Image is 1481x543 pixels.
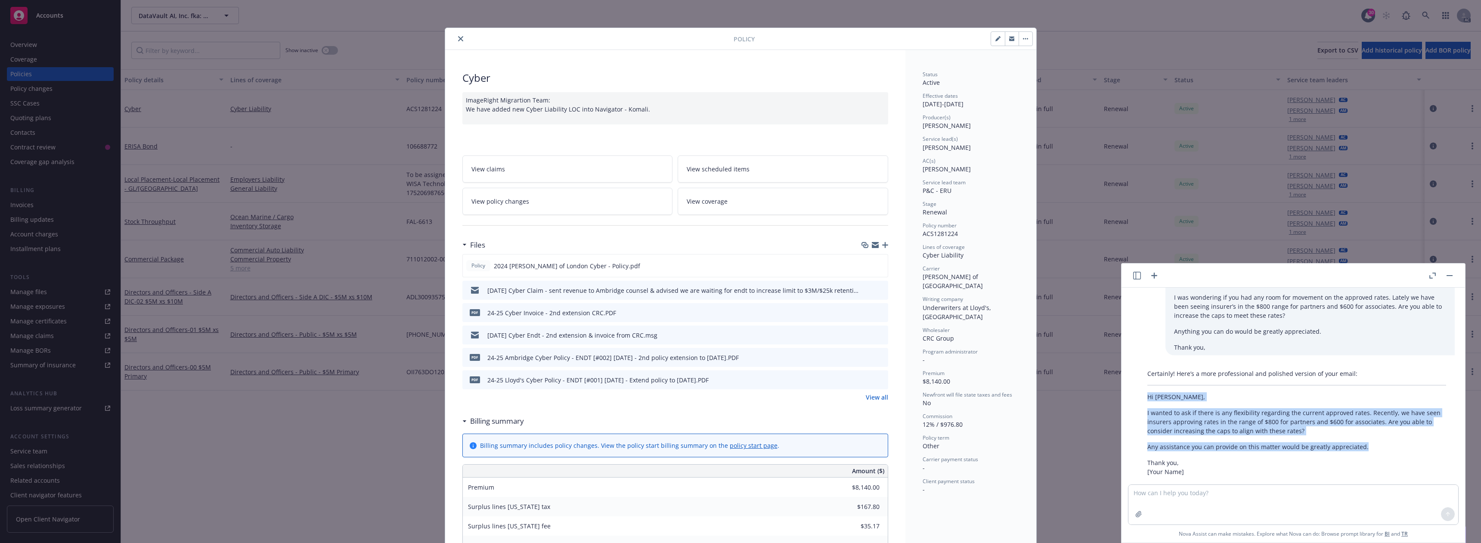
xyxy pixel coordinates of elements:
span: $8,140.00 [923,377,950,385]
p: Any assistance you can provide on this matter would be greatly appreciated. [1147,442,1446,451]
a: View scheduled items [678,155,888,183]
span: [PERSON_NAME] of [GEOGRAPHIC_DATA] [923,273,983,290]
span: View claims [471,164,505,174]
a: View coverage [678,188,888,215]
div: Cyber [462,71,888,85]
button: preview file [877,308,885,317]
p: I wanted to ask if there is any flexibility regarding the current approved rates. Recently, we ha... [1147,408,1446,435]
div: Billing summary [462,416,524,427]
span: [PERSON_NAME] [923,165,971,173]
button: download file [863,286,870,295]
a: policy start page [730,441,778,450]
p: Hi [PERSON_NAME], [1147,392,1446,401]
span: PDF [470,376,480,383]
span: PDF [470,354,480,360]
span: P&C - ERU [923,186,951,195]
span: ACS1281224 [923,230,958,238]
span: - [923,464,925,472]
button: preview file [877,261,884,270]
a: BI [1385,530,1390,537]
button: download file [863,261,870,270]
button: preview file [877,375,885,385]
span: Service lead team [923,179,966,186]
span: Service lead(s) [923,135,958,143]
span: Premium [923,369,945,377]
span: Cyber Liability [923,251,964,259]
h3: Billing summary [470,416,524,427]
div: ImageRight Migrartion Team: We have added new Cyber Liability LOC into Navigator - Komali. [462,92,888,124]
span: Writing company [923,295,963,303]
span: [PERSON_NAME] [923,121,971,130]
span: No [923,399,931,407]
span: [PERSON_NAME] [923,143,971,152]
span: - [923,485,925,493]
span: View coverage [687,197,728,206]
span: Carrier payment status [923,456,978,463]
p: Thank you, [1174,343,1446,352]
a: View policy changes [462,188,673,215]
a: View claims [462,155,673,183]
a: View all [866,393,888,402]
span: Renewal [923,208,947,216]
span: Effective dates [923,92,958,99]
p: I was wondering if you had any room for movement on the approved rates. Lately we have been seein... [1174,293,1446,320]
button: preview file [877,331,885,340]
button: download file [863,375,870,385]
span: Status [923,71,938,78]
span: Stage [923,200,936,208]
span: Policy term [923,434,949,441]
button: download file [863,331,870,340]
button: close [455,34,466,44]
div: Billing summary includes policy changes. View the policy start billing summary on the . [480,441,779,450]
div: 24-25 Ambridge Cyber Policy - ENDT [#002] [DATE] - 2nd policy extension to [DATE].PDF [487,353,739,362]
span: Newfront will file state taxes and fees [923,391,1012,398]
span: 12% / $976.80 [923,420,963,428]
span: Program administrator [923,348,978,355]
div: 24-25 Lloyd's Cyber Policy - ENDT [#001] [DATE] - Extend policy to [DATE].PDF [487,375,709,385]
p: Certainly! Here’s a more professional and polished version of your email: [1147,369,1446,378]
span: Carrier [923,265,940,272]
span: CRC Group [923,334,954,342]
span: Wholesaler [923,326,950,334]
span: AC(s) [923,157,936,164]
span: 2024 [PERSON_NAME] of London Cyber - Policy.pdf [494,261,640,270]
span: Policy [470,262,487,270]
a: TR [1401,530,1408,537]
span: Nova Assist can make mistakes. Explore what Nova can do: Browse prompt library for and [1179,525,1408,543]
span: Surplus lines [US_STATE] fee [468,522,551,530]
span: View scheduled items [687,164,750,174]
span: Underwriters at Lloyd's, [GEOGRAPHIC_DATA] [923,304,993,321]
span: Premium [468,483,494,491]
span: Active [923,78,940,87]
input: 0.00 [829,500,885,513]
span: Amount ($) [852,466,884,475]
span: Client payment status [923,478,975,485]
div: [DATE] - [DATE] [923,92,1019,109]
button: preview file [877,353,885,362]
h3: Files [470,239,485,251]
p: Thank you, [Your Name] [1147,458,1446,476]
span: Producer(s) [923,114,951,121]
div: [DATE] Cyber Endt - 2nd extension & invoice from CRC.msg [487,331,657,340]
span: Policy [734,34,755,43]
div: 24-25 Cyber Invoice - 2nd extension CRC.PDF [487,308,616,317]
span: Policy number [923,222,957,229]
p: Anything you can do would be greatly appreciated. [1174,327,1446,336]
input: 0.00 [829,520,885,533]
button: download file [863,308,870,317]
span: Surplus lines [US_STATE] tax [468,503,550,511]
button: download file [863,353,870,362]
span: Lines of coverage [923,243,965,251]
div: [DATE] Cyber Claim - sent revenue to Ambridge counsel & advised we are waiting for endt to increa... [487,286,860,295]
span: Other [923,442,939,450]
span: PDF [470,309,480,316]
span: View policy changes [471,197,529,206]
input: 0.00 [829,481,885,494]
span: Commission [923,413,952,420]
button: preview file [877,286,885,295]
span: - [923,356,925,364]
div: Files [462,239,485,251]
